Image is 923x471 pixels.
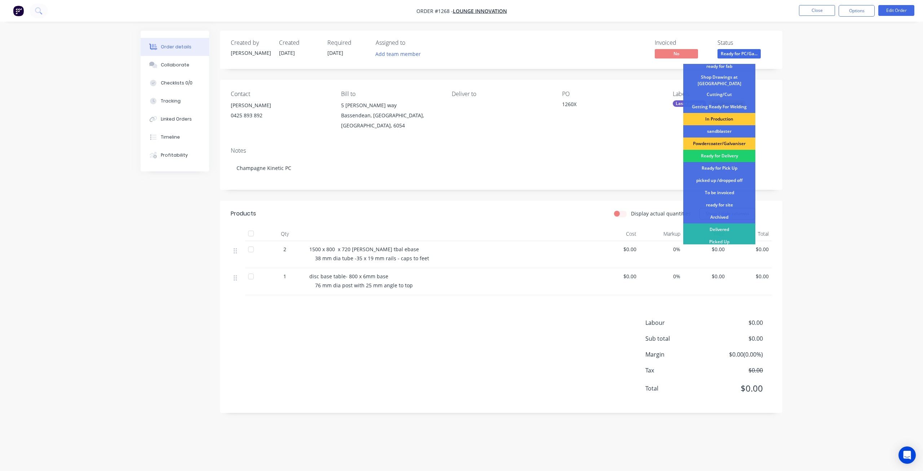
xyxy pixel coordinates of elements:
[231,209,256,218] div: Products
[683,101,755,113] div: Getting Ready For Welding
[673,100,706,107] div: Laser cutting
[309,246,419,253] span: 1500 x 800 x 720 [PERSON_NAME] tbal ebase
[686,245,725,253] span: $0.00
[279,49,295,56] span: [DATE]
[341,100,440,131] div: 5 [PERSON_NAME] wayBassendean, [GEOGRAPHIC_DATA], [GEOGRAPHIC_DATA], 6054
[730,245,769,253] span: $0.00
[683,199,755,211] div: ready for site
[683,236,755,248] div: Picked Up
[683,73,755,88] div: Shop Drawings at [GEOGRAPHIC_DATA]
[141,74,209,92] button: Checklists 0/0
[683,138,755,150] div: Powdercoater/Galvaniser
[141,128,209,146] button: Timeline
[710,318,763,327] span: $0.00
[315,282,413,289] span: 76 mm dia post with 25 mm angle to top
[315,255,429,262] span: 38 mm dia tube -35 x 19 mm rails - caps to feet
[161,98,181,104] div: Tracking
[717,49,761,60] button: Ready for PC/Ga...
[645,350,710,359] span: Margin
[341,91,440,97] div: Bill to
[161,62,189,68] div: Collaborate
[263,227,306,241] div: Qty
[327,39,367,46] div: Required
[327,49,343,56] span: [DATE]
[631,210,691,217] label: Display actual quantities
[717,39,772,46] div: Status
[673,91,772,97] div: Labels
[141,56,209,74] button: Collaborate
[655,49,698,58] span: No
[645,366,710,375] span: Tax
[341,110,440,131] div: Bassendean, [GEOGRAPHIC_DATA], [GEOGRAPHIC_DATA], 6054
[283,272,286,280] span: 1
[376,39,448,46] div: Assigned to
[231,100,330,110] div: [PERSON_NAME]
[231,100,330,123] div: [PERSON_NAME]0425 893 892
[642,272,681,280] span: 0%
[683,211,755,223] div: Archived
[595,227,639,241] div: Cost
[161,80,193,86] div: Checklists 0/0
[898,446,916,464] div: Open Intercom Messenger
[710,334,763,343] span: $0.00
[231,49,270,57] div: [PERSON_NAME]
[161,44,191,50] div: Order details
[683,113,755,125] div: In Production
[710,350,763,359] span: $0.00 ( 0.00 %)
[642,245,681,253] span: 0%
[683,162,755,174] div: Ready for Pick Up
[683,60,755,73] div: ready for fab
[416,8,453,14] span: Order #1268 -
[645,334,710,343] span: Sub total
[645,384,710,393] span: Total
[141,92,209,110] button: Tracking
[710,382,763,395] span: $0.00
[452,91,551,97] div: Deliver to
[839,5,875,17] button: Options
[598,245,636,253] span: $0.00
[231,39,270,46] div: Created by
[683,125,755,138] div: sandblaster
[309,273,388,280] span: disc base table- 800 x 6mm base
[598,272,636,280] span: $0.00
[141,110,209,128] button: Linked Orders
[141,146,209,164] button: Profitability
[283,245,286,253] span: 2
[161,152,188,158] div: Profitability
[372,49,425,59] button: Add team member
[683,88,755,101] div: Cutting/Cut
[562,91,661,97] div: PO
[683,223,755,236] div: Delivered
[683,174,755,187] div: picked up /dropped off
[799,5,835,16] button: Close
[717,49,761,58] span: Ready for PC/Ga...
[878,5,914,16] button: Edit Order
[683,187,755,199] div: To be invoiced
[161,134,180,140] div: Timeline
[231,110,330,121] div: 0425 893 892
[13,5,24,16] img: Factory
[645,318,710,327] span: Labour
[231,147,772,154] div: Notes
[376,49,425,59] button: Add team member
[231,157,772,179] div: Champagne Kinetic PC
[710,366,763,375] span: $0.00
[341,100,440,110] div: 5 [PERSON_NAME] way
[639,227,684,241] div: Markup
[279,39,319,46] div: Created
[161,116,192,122] div: Linked Orders
[141,38,209,56] button: Order details
[686,272,725,280] span: $0.00
[453,8,507,14] a: Lounge Innovation
[562,100,652,110] div: 1260X
[730,272,769,280] span: $0.00
[655,39,709,46] div: Invoiced
[231,91,330,97] div: Contact
[683,150,755,162] div: Ready for Delivery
